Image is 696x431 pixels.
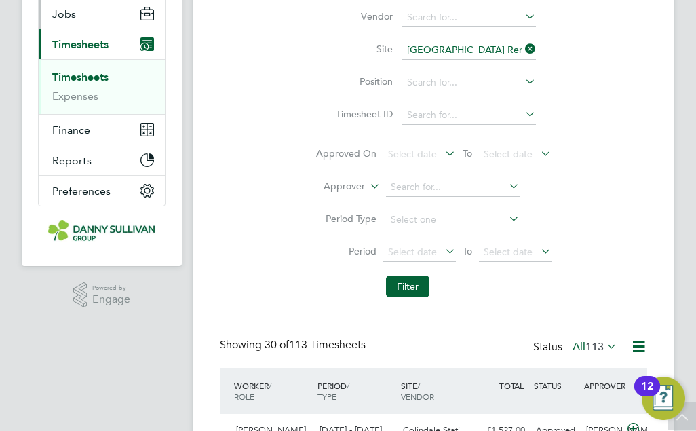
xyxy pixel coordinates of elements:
div: PERIOD [314,373,398,409]
label: Period [315,245,376,257]
span: / [269,380,271,391]
input: Select one [386,210,520,229]
input: Search for... [402,41,536,60]
span: 30 of [265,338,289,352]
div: STATUS [530,373,581,398]
a: Powered byEngage [73,282,131,308]
div: WORKER [231,373,314,409]
img: dannysullivan-logo-retina.png [48,220,155,242]
button: Preferences [39,176,165,206]
span: Powered by [92,282,130,294]
span: Preferences [52,185,111,198]
input: Search for... [402,8,536,27]
span: Reports [52,154,92,167]
span: Jobs [52,7,76,20]
label: Site [332,43,393,55]
label: Approved On [315,147,376,160]
button: Timesheets [39,29,165,59]
span: 113 Timesheets [265,338,366,352]
div: 12 [641,386,653,404]
div: Timesheets [39,59,165,114]
span: Select date [484,246,533,258]
span: TYPE [317,391,336,402]
span: To [459,242,476,260]
label: All [573,340,617,354]
span: / [347,380,349,391]
span: VENDOR [401,391,434,402]
span: Timesheets [52,38,109,51]
span: Finance [52,124,90,136]
span: ROLE [234,391,254,402]
input: Search for... [386,178,520,197]
div: SITE [398,373,481,409]
label: Approver [304,180,365,193]
button: Reports [39,145,165,175]
button: Filter [386,276,429,297]
label: Timesheet ID [332,108,393,120]
input: Search for... [402,73,536,92]
div: APPROVER [581,373,631,398]
span: / [417,380,420,391]
span: 113 [585,340,604,354]
label: Period Type [315,212,376,225]
input: Search for... [402,106,536,125]
a: Expenses [52,90,98,102]
a: Go to home page [38,220,166,242]
button: Finance [39,115,165,145]
span: Select date [388,246,437,258]
div: Status [533,338,620,357]
span: Engage [92,294,130,305]
a: Timesheets [52,71,109,83]
span: To [459,145,476,162]
span: Select date [484,148,533,160]
span: TOTAL [499,380,524,391]
div: Showing [220,338,368,352]
label: Position [332,75,393,88]
label: Vendor [332,10,393,22]
span: Select date [388,148,437,160]
button: Open Resource Center, 12 new notifications [642,377,685,420]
